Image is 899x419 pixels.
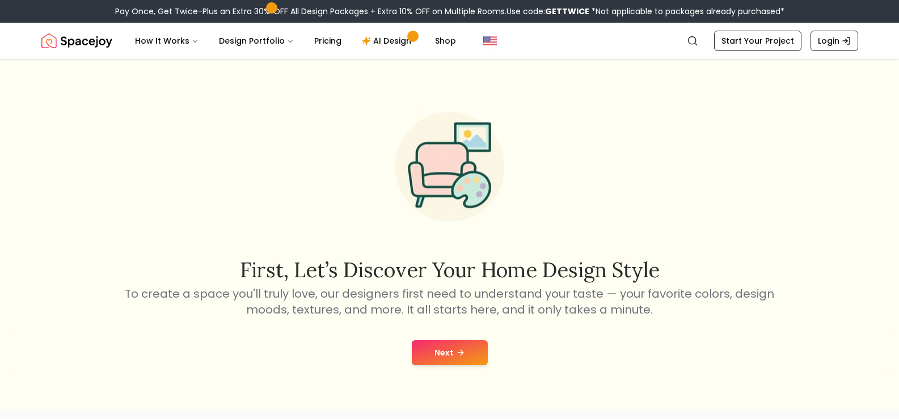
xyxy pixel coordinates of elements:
[426,29,465,52] a: Shop
[714,31,801,51] a: Start Your Project
[41,29,112,52] img: Spacejoy Logo
[123,259,776,281] h2: First, let’s discover your home design style
[353,29,424,52] a: AI Design
[126,29,208,52] button: How It Works
[210,29,303,52] button: Design Portfolio
[123,286,776,318] p: To create a space you'll truly love, our designers first need to understand your taste — your fav...
[126,29,465,52] nav: Main
[41,23,858,59] nav: Global
[41,29,112,52] a: Spacejoy
[115,6,784,17] div: Pay Once, Get Twice-Plus an Extra 30% OFF All Design Packages + Extra 10% OFF on Multiple Rooms.
[483,34,497,48] img: United States
[811,31,858,51] a: Login
[305,29,351,52] a: Pricing
[507,6,589,17] span: Use code:
[589,6,784,17] span: *Not applicable to packages already purchased*
[412,340,488,365] button: Next
[545,6,589,17] b: GETTWICE
[377,94,522,239] img: Start Style Quiz Illustration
